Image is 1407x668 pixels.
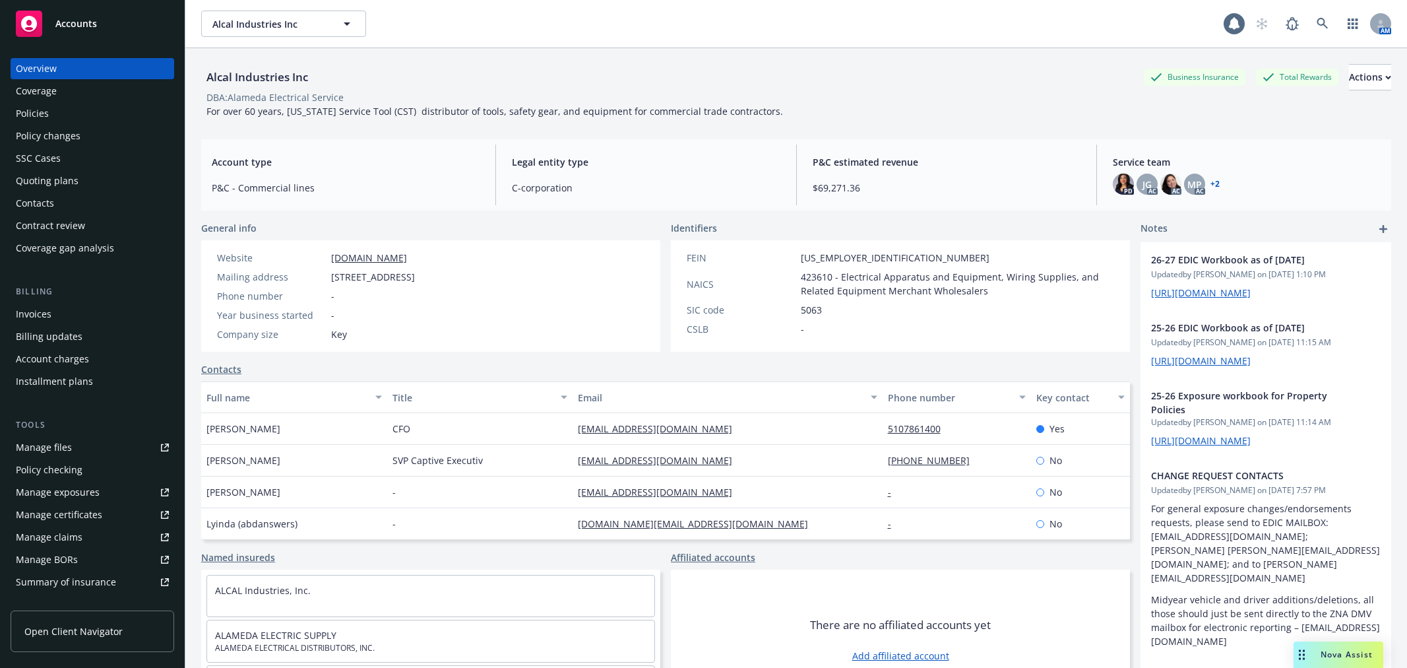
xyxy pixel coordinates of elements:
[16,349,89,370] div: Account charges
[16,549,78,570] div: Manage BORs
[11,304,174,325] a: Invoices
[201,362,241,376] a: Contacts
[392,517,396,531] span: -
[1210,180,1220,188] a: +2
[16,125,80,147] div: Policy changes
[1151,286,1251,299] a: [URL][DOMAIN_NAME]
[217,251,326,265] div: Website
[578,422,743,435] a: [EMAIL_ADDRESS][DOMAIN_NAME]
[212,181,480,195] span: P&C - Commercial lines
[201,551,275,564] a: Named insureds
[888,422,951,435] a: 5107861400
[1151,434,1251,447] a: [URL][DOMAIN_NAME]
[206,422,280,436] span: [PERSON_NAME]
[578,391,862,405] div: Email
[1142,178,1152,191] span: JG
[392,485,396,499] span: -
[11,215,174,236] a: Contract review
[1151,389,1346,417] span: 25-26 Exposure workbook for Property Policies
[11,459,174,481] a: Policy checking
[888,486,902,498] a: -
[11,594,174,615] a: Policy AI ingestions
[11,371,174,392] a: Installment plans
[813,181,1080,195] span: $69,271.36
[883,382,1031,413] button: Phone number
[573,382,882,413] button: Email
[217,327,326,341] div: Company size
[206,90,344,104] div: DBA: Alameda Electrical Service
[11,572,174,593] a: Summary of insurance
[331,327,347,341] span: Key
[11,103,174,124] a: Policies
[810,617,991,633] span: There are no affiliated accounts yet
[16,371,93,392] div: Installment plans
[1294,642,1310,668] div: Drag to move
[206,485,280,499] span: [PERSON_NAME]
[16,238,114,259] div: Coverage gap analysis
[11,148,174,169] a: SSC Cases
[1349,65,1391,90] div: Actions
[16,103,49,124] div: Policies
[687,251,796,265] div: FEIN
[801,270,1114,298] span: 423610 - Electrical Apparatus and Equipment, Wiring Supplies, and Related Equipment Merchant Whol...
[16,459,82,481] div: Policy checking
[11,437,174,458] a: Manage files
[11,482,174,503] span: Manage exposures
[16,527,82,548] div: Manage claims
[1151,321,1346,335] span: 25-26 EDIC Workbook as of [DATE]
[671,221,717,235] span: Identifiers
[11,125,174,147] a: Policy changes
[215,629,336,642] a: ALAMEDA ELECTRIC SUPPLY
[16,504,102,525] div: Manage certificates
[1151,502,1381,585] p: For general exposure changes/endorsements requests, please send to EDIC MAILBOX: [EMAIL_ADDRESS][...
[1151,253,1346,267] span: 26-27 EDIC Workbook as of [DATE]
[687,303,796,317] div: SIC code
[888,391,1011,405] div: Phone number
[331,251,407,264] a: [DOMAIN_NAME]
[1049,485,1062,499] span: No
[215,642,646,654] span: ALAMEDA ELECTRICAL DISTRIBUTORS, INC.
[217,308,326,322] div: Year business started
[687,322,796,336] div: CSLB
[11,527,174,548] a: Manage claims
[212,17,327,31] span: Alcal Industries Inc
[331,289,334,303] span: -
[1141,310,1391,378] div: 25-26 EDIC Workbook as of [DATE]Updatedby [PERSON_NAME] on [DATE] 11:15 AM[URL][DOMAIN_NAME]
[392,391,553,405] div: Title
[852,649,949,663] a: Add affiliated account
[1151,337,1381,349] span: Updated by [PERSON_NAME] on [DATE] 11:15 AM
[1151,269,1381,281] span: Updated by [PERSON_NAME] on [DATE] 1:10 PM
[201,221,257,235] span: General info
[16,326,82,347] div: Billing updates
[1141,221,1168,237] span: Notes
[16,482,100,503] div: Manage exposures
[578,486,743,498] a: [EMAIL_ADDRESS][DOMAIN_NAME]
[687,277,796,291] div: NAICS
[206,105,783,117] span: For over 60 years, [US_STATE] Service Tool (CST) distributor of tools, safety gear, and equipment...
[512,181,780,195] span: C-corporation
[387,382,573,413] button: Title
[1049,422,1065,436] span: Yes
[16,304,51,325] div: Invoices
[16,437,72,458] div: Manage files
[11,549,174,570] a: Manage BORs
[1151,469,1346,483] span: CHANGE REQUEST CONTACTS
[1141,242,1391,310] div: 26-27 EDIC Workbook as of [DATE]Updatedby [PERSON_NAME] on [DATE] 1:10 PM[URL][DOMAIN_NAME]
[11,170,174,191] a: Quoting plans
[11,285,174,298] div: Billing
[206,517,297,531] span: Lyinda (abdanswers)
[201,382,387,413] button: Full name
[206,391,367,405] div: Full name
[16,594,100,615] div: Policy AI ingestions
[1036,391,1110,405] div: Key contact
[1249,11,1275,37] a: Start snowing
[11,326,174,347] a: Billing updates
[1294,642,1383,668] button: Nova Assist
[1279,11,1305,37] a: Report a Bug
[1049,517,1062,531] span: No
[11,5,174,42] a: Accounts
[1141,378,1391,458] div: 25-26 Exposure workbook for Property PoliciesUpdatedby [PERSON_NAME] on [DATE] 11:14 AM[URL][DOMA...
[671,551,755,564] a: Affiliated accounts
[11,504,174,525] a: Manage certificates
[16,148,61,169] div: SSC Cases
